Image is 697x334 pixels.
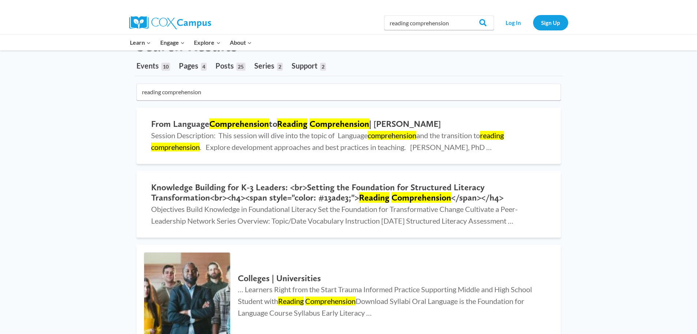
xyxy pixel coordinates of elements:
[384,15,494,30] input: Search Cox Campus
[225,35,256,50] button: Child menu of About
[498,15,529,30] a: Log In
[136,108,561,164] a: From LanguageComprehensiontoReading Comprehension| [PERSON_NAME] Session Description: This sessio...
[151,119,546,129] h2: From Language to | [PERSON_NAME]
[209,118,269,129] mark: Comprehension
[277,118,307,129] mark: Reading
[151,182,546,203] h2: Knowledge Building for K-3 Leaders: <br>Setting the Foundation for Structured Literacy Transforma...
[216,61,234,70] span: Posts
[190,35,225,50] button: Child menu of Explore
[368,131,416,140] mark: comprehension
[305,297,356,305] mark: Comprehension
[179,55,207,76] a: Pages4
[151,143,200,151] mark: comprehension
[151,131,504,151] span: Session Description: This session will dive into the topic of Language and the transition to . Ex...
[136,55,170,76] a: Events10
[320,63,326,71] span: 2
[125,35,256,50] nav: Primary Navigation
[238,285,532,317] span: … Learners Right from the Start Trauma Informed Practice Supporting Middle and High School Studen...
[533,15,568,30] a: Sign Up
[292,55,326,76] a: Support2
[136,171,561,238] a: Knowledge Building for K-3 Leaders: <br>Setting the Foundation for Structured Literacy Transforma...
[498,15,568,30] nav: Secondary Navigation
[129,16,211,29] img: Cox Campus
[161,63,170,71] span: 10
[179,61,198,70] span: Pages
[125,35,156,50] button: Child menu of Learn
[136,84,561,100] input: Search for...
[254,61,274,70] span: Series
[238,273,546,284] h2: Colleges | Universities
[151,205,518,225] span: Objectives Build Knowledge in Foundational Literacy Set the Foundation for Transformative Change ...
[310,118,369,129] mark: Comprehension
[292,61,318,70] span: Support
[136,61,159,70] span: Events
[155,35,190,50] button: Child menu of Engage
[359,192,389,203] mark: Reading
[391,192,451,203] mark: Comprehension
[216,55,245,76] a: Posts25
[236,63,245,71] span: 25
[480,131,504,140] mark: reading
[277,63,283,71] span: 2
[201,63,207,71] span: 4
[254,55,283,76] a: Series2
[278,297,304,305] mark: Reading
